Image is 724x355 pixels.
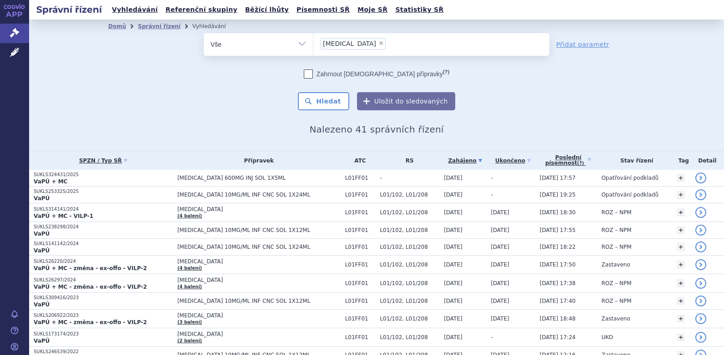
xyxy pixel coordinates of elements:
[380,244,439,250] span: L01/102, L01/208
[677,191,685,199] a: +
[345,244,376,250] span: L01FF01
[695,296,706,306] a: detail
[444,316,463,322] span: [DATE]
[34,349,173,355] p: SUKLS246539/2022
[540,227,576,233] span: [DATE] 17:55
[177,277,341,283] span: [MEDICAL_DATA]
[177,175,341,181] span: [MEDICAL_DATA] 600MG INJ SOL 1X5ML
[192,20,238,33] li: Vyhledávání
[601,175,659,181] span: Opatřování podkladů
[345,227,376,233] span: L01FF01
[540,175,576,181] span: [DATE] 17:57
[601,261,630,268] span: Zastaveno
[34,231,50,237] strong: VaPÚ
[695,259,706,270] a: detail
[345,316,376,322] span: L01FF01
[34,178,67,185] strong: VaPÚ + MC
[601,227,631,233] span: ROZ – NPM
[378,40,384,46] span: ×
[491,192,493,198] span: -
[540,298,576,304] span: [DATE] 17:40
[304,69,449,79] label: Zahrnout [DEMOGRAPHIC_DATA] přípravky
[491,261,509,268] span: [DATE]
[444,261,463,268] span: [DATE]
[345,209,376,216] span: L01FF01
[695,332,706,343] a: detail
[34,295,173,301] p: SUKLS309416/2023
[444,192,463,198] span: [DATE]
[491,227,509,233] span: [DATE]
[34,188,173,195] p: SUKLS253325/2025
[380,192,439,198] span: L01/102, L01/208
[601,298,631,304] span: ROZ – NPM
[34,172,173,178] p: SUKLS324431/2025
[597,151,672,170] th: Stav řízení
[444,244,463,250] span: [DATE]
[540,151,597,170] a: Poslednípísemnost(?)
[108,23,126,30] a: Domů
[491,154,535,167] a: Ukončeno
[177,266,202,271] a: (4 balení)
[491,244,509,250] span: [DATE]
[177,338,202,343] a: (2 balení)
[380,261,439,268] span: L01/102, L01/208
[540,261,576,268] span: [DATE] 17:50
[34,265,147,271] strong: VaPÚ + MC - změna - ex-offo - VILP-2
[491,280,509,286] span: [DATE]
[444,175,463,181] span: [DATE]
[177,192,341,198] span: [MEDICAL_DATA] 10MG/ML INF CNC SOL 1X24ML
[540,334,576,340] span: [DATE] 17:24
[34,331,173,337] p: SUKLS173174/2023
[177,312,341,319] span: [MEDICAL_DATA]
[345,261,376,268] span: L01FF01
[677,279,685,287] a: +
[677,261,685,269] a: +
[677,243,685,251] a: +
[601,334,613,340] span: UKO
[34,277,173,283] p: SUKLS26297/2024
[177,320,202,325] a: (3 balení)
[444,154,486,167] a: Zahájeno
[34,319,147,325] strong: VaPÚ + MC - změna - ex-offo - VILP-2
[355,4,390,16] a: Moje SŘ
[491,298,509,304] span: [DATE]
[540,244,576,250] span: [DATE] 18:22
[491,209,509,216] span: [DATE]
[677,226,685,234] a: +
[556,40,609,49] a: Přidat parametr
[601,192,659,198] span: Opatřování podkladů
[392,4,446,16] a: Statistiky SŘ
[695,207,706,218] a: detail
[380,316,439,322] span: L01/102, L01/208
[444,209,463,216] span: [DATE]
[309,124,443,135] span: Nalezeno 41 správních řízení
[34,258,173,265] p: SUKLS26220/2024
[677,297,685,305] a: +
[177,258,341,265] span: [MEDICAL_DATA]
[695,278,706,289] a: detail
[540,209,576,216] span: [DATE] 18:30
[34,312,173,319] p: SUKLS206922/2023
[34,154,173,167] a: SPZN / Typ SŘ
[380,298,439,304] span: L01/102, L01/208
[34,213,93,219] strong: VaPÚ + MC - VILP-1
[540,316,576,322] span: [DATE] 18:48
[491,175,493,181] span: -
[177,206,341,212] span: [MEDICAL_DATA]
[177,284,202,289] a: (4 balení)
[443,69,449,75] abbr: (?)
[345,192,376,198] span: L01FF01
[345,175,376,181] span: L01FF01
[540,280,576,286] span: [DATE] 17:38
[34,224,173,230] p: SUKLS238298/2024
[444,227,463,233] span: [DATE]
[577,161,584,166] abbr: (?)
[695,242,706,252] a: detail
[29,3,109,16] h2: Správní řízení
[695,173,706,183] a: detail
[677,333,685,341] a: +
[34,247,50,254] strong: VaPÚ
[380,227,439,233] span: L01/102, L01/208
[695,313,706,324] a: detail
[380,175,439,181] span: -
